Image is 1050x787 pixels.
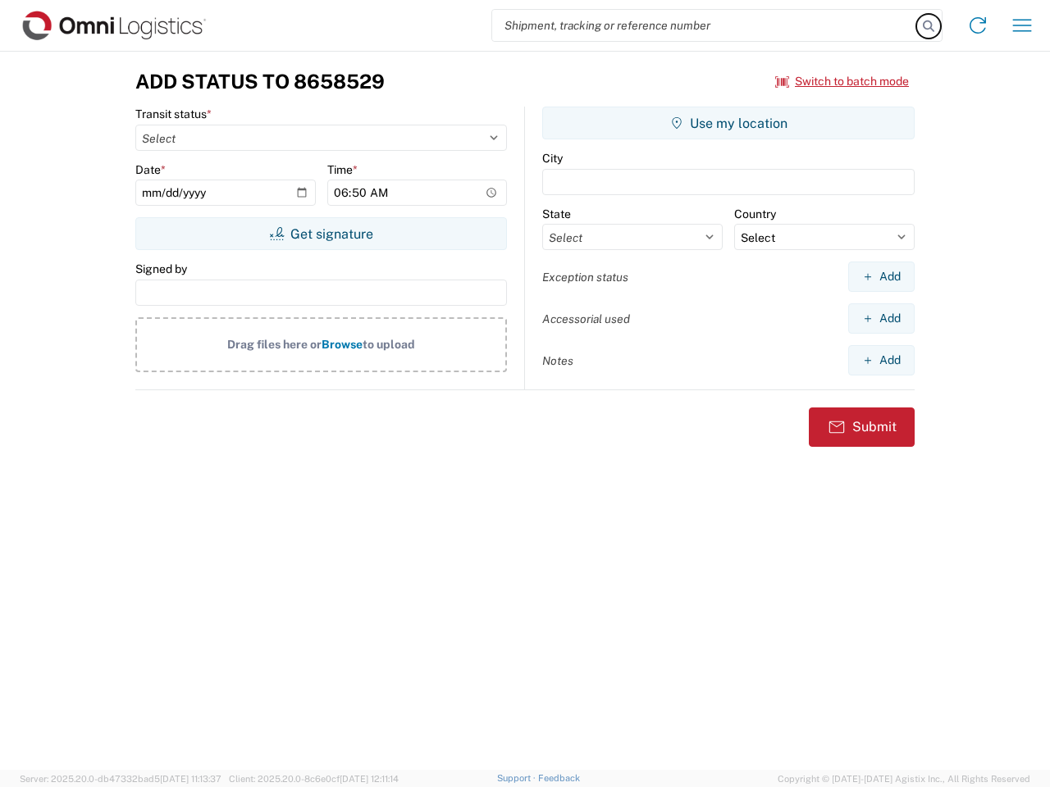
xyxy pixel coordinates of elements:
[135,107,212,121] label: Transit status
[135,162,166,177] label: Date
[492,10,917,41] input: Shipment, tracking or reference number
[542,312,630,326] label: Accessorial used
[135,217,507,250] button: Get signature
[734,207,776,221] label: Country
[542,270,628,284] label: Exception status
[227,338,322,351] span: Drag files here or
[848,303,915,334] button: Add
[809,407,915,447] button: Submit
[538,773,580,783] a: Feedback
[542,151,563,166] label: City
[775,68,909,95] button: Switch to batch mode
[340,774,399,784] span: [DATE] 12:11:14
[778,771,1030,786] span: Copyright © [DATE]-[DATE] Agistix Inc., All Rights Reserved
[497,773,538,783] a: Support
[327,162,358,177] label: Time
[363,338,415,351] span: to upload
[848,262,915,292] button: Add
[160,774,221,784] span: [DATE] 11:13:37
[542,107,915,139] button: Use my location
[322,338,363,351] span: Browse
[135,262,187,276] label: Signed by
[542,353,573,368] label: Notes
[229,774,399,784] span: Client: 2025.20.0-8c6e0cf
[20,774,221,784] span: Server: 2025.20.0-db47332bad5
[542,207,571,221] label: State
[135,70,385,93] h3: Add Status to 8658529
[848,345,915,375] button: Add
